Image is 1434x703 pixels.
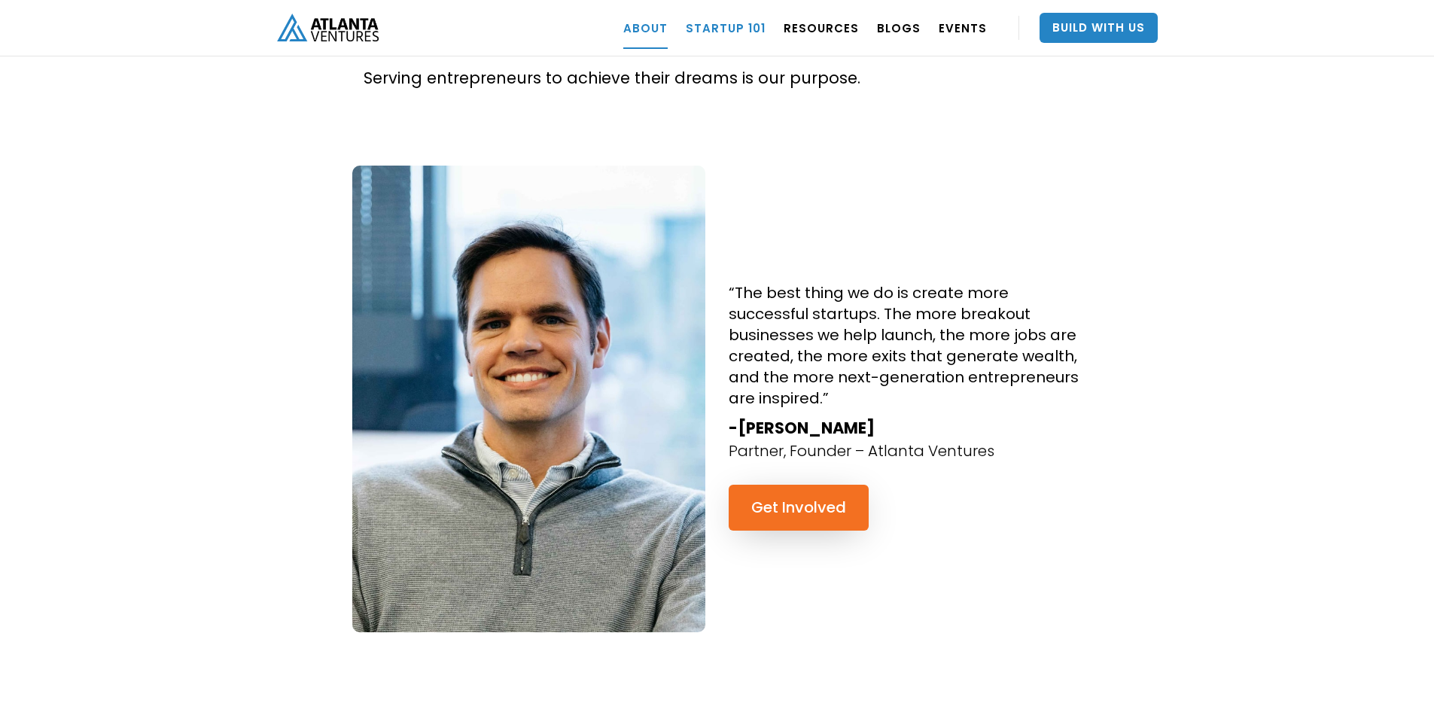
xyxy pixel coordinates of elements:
a: ABOUT [623,7,668,49]
a: EVENTS [939,7,987,49]
p: Serving entrepreneurs to achieve their dreams is our purpose. [364,66,1071,90]
a: RESOURCES [784,7,859,49]
p: Partner, Founder – Atlanta Ventures [729,440,994,462]
h4: “The best thing we do is create more successful startups. The more breakout businesses we help la... [729,282,1082,409]
a: Startup 101 [686,7,766,49]
a: BLOGS [877,7,921,49]
strong: -[PERSON_NAME] [729,417,875,439]
a: Get Involved [729,485,869,531]
img: David Cummings Image [352,166,706,632]
a: Build With Us [1040,13,1158,43]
